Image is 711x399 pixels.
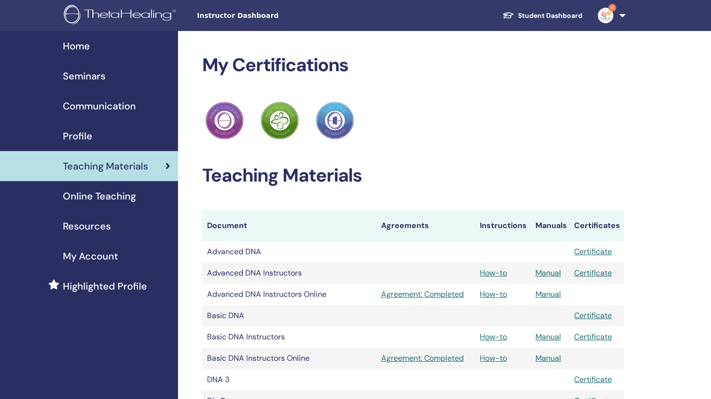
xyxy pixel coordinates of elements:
a: Certificate [574,374,612,384]
a: Student Dashboard [495,7,590,25]
td: Advanced DNA [202,241,376,262]
a: Manual [535,353,561,363]
a: Manual [535,289,561,299]
th: Certificates [569,210,624,241]
span: 4 [608,4,616,12]
span: Resources [63,219,111,233]
a: How-to [480,289,507,299]
a: How-to [480,353,507,363]
td: Advanced DNA Instructors [202,262,376,284]
a: Manual [535,332,561,342]
img: Practitioner [316,102,354,139]
span: Profile [63,129,92,143]
span: Home [63,39,90,53]
img: Practitioner [261,102,298,139]
a: Certificate [574,268,612,278]
td: Basic DNA Instructors Online [202,348,376,369]
span: Teaching Materials [63,159,148,173]
span: Highlighted Profile [63,279,147,293]
span: My Account [63,249,118,263]
a: Certificate [574,332,612,342]
h2: My Certifications [202,54,624,77]
td: Basic DNA [202,305,376,326]
a: Certificate [574,310,612,321]
img: logo.png [64,5,179,27]
a: Certificate [574,246,612,257]
span: Communication [63,99,136,113]
a: Agreement: Completed [381,353,471,364]
td: Advanced DNA Instructors Online [202,284,376,305]
th: Document [202,210,376,241]
a: Manual [535,268,561,278]
h2: Teaching Materials [202,165,624,187]
img: graduation-cap-white.svg [503,11,514,19]
th: Agreements [376,210,475,241]
span: Online Teaching [63,189,136,203]
td: DNA 3 [202,369,376,390]
span: Seminars [63,69,105,83]
img: Practitioner [206,102,243,139]
a: How-to [480,268,507,278]
img: default.jpg [598,8,613,23]
td: Basic DNA Instructors [202,326,376,348]
th: Manuals [531,210,569,241]
span: Instructor Dashboard [197,11,342,21]
a: Agreement: Completed [381,289,471,300]
th: Instructions [475,210,531,241]
a: How-to [480,332,507,342]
